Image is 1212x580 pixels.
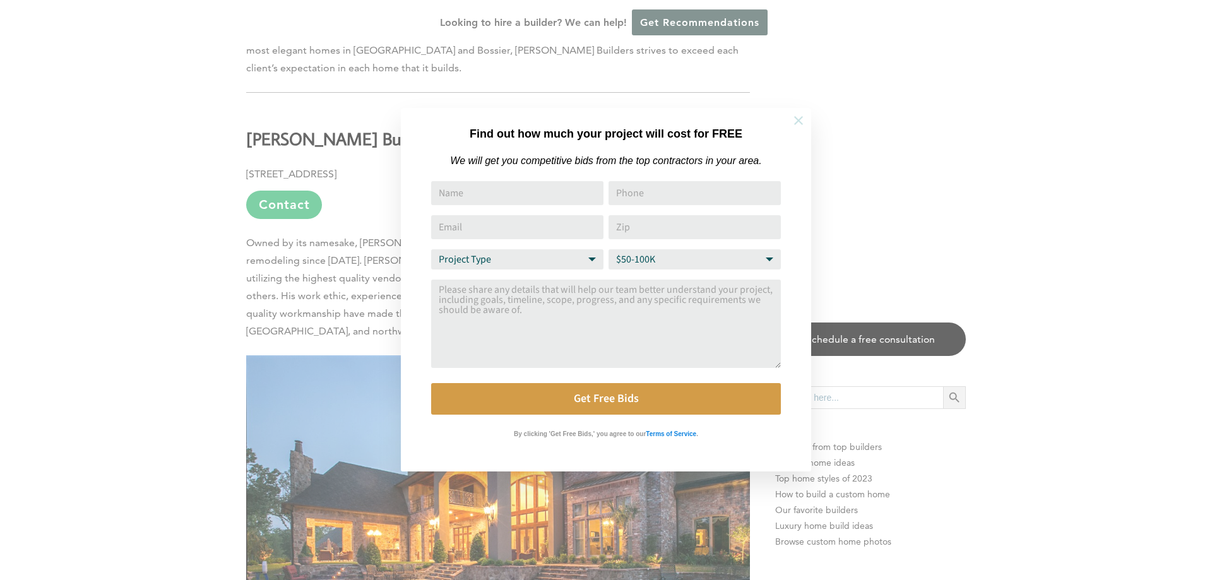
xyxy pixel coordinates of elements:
strong: Find out how much your project will cost for FREE [470,127,742,140]
textarea: Comment or Message [431,280,781,368]
button: Get Free Bids [431,383,781,415]
select: Project Type [431,249,603,269]
input: Email Address [431,215,603,239]
button: Close [776,98,821,143]
input: Zip [609,215,781,239]
input: Name [431,181,603,205]
strong: Terms of Service [646,430,696,437]
strong: . [696,430,698,437]
input: Phone [609,181,781,205]
a: Terms of Service [646,427,696,438]
strong: By clicking 'Get Free Bids,' you agree to our [514,430,646,437]
select: Budget Range [609,249,781,269]
em: We will get you competitive bids from the top contractors in your area. [450,155,761,166]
